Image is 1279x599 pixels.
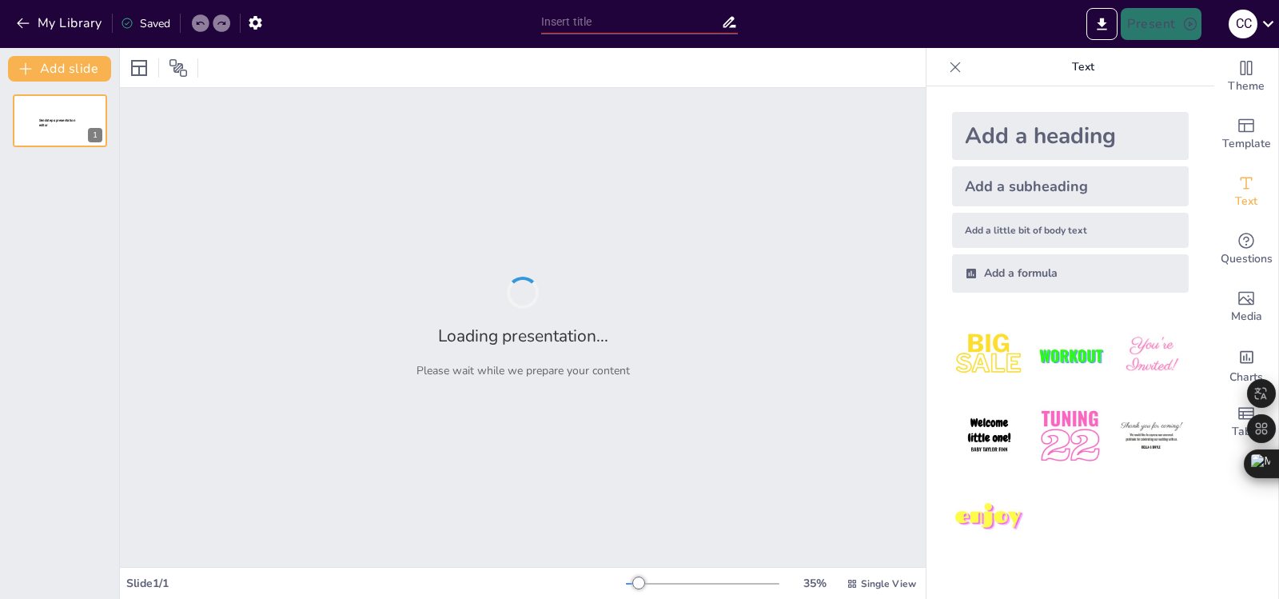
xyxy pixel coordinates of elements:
[1229,8,1257,40] button: C C
[13,94,107,147] div: 1
[169,58,188,78] span: Position
[121,16,170,31] div: Saved
[1228,78,1265,95] span: Theme
[952,166,1189,206] div: Add a subheading
[1232,423,1261,441] span: Table
[1221,250,1273,268] span: Questions
[541,10,722,34] input: Insert title
[952,399,1026,473] img: 4.jpeg
[1214,106,1278,163] div: Add ready made slides
[438,325,608,347] h2: Loading presentation...
[12,10,109,36] button: My Library
[952,318,1026,393] img: 1.jpeg
[126,576,626,591] div: Slide 1 / 1
[861,577,916,590] span: Single View
[1214,163,1278,221] div: Add text boxes
[1086,8,1118,40] button: Export to PowerPoint
[1214,336,1278,393] div: Add charts and graphs
[1121,8,1201,40] button: Present
[1114,399,1189,473] img: 6.jpeg
[1229,369,1263,386] span: Charts
[1214,393,1278,451] div: Add a table
[8,56,111,82] button: Add slide
[1229,10,1257,38] div: C C
[39,118,75,127] span: Sendsteps presentation editor
[795,576,834,591] div: 35 %
[1222,135,1271,153] span: Template
[968,48,1198,86] p: Text
[1214,221,1278,278] div: Get real-time input from your audience
[1033,399,1107,473] img: 5.jpeg
[1033,318,1107,393] img: 2.jpeg
[1214,278,1278,336] div: Add images, graphics, shapes or video
[1214,48,1278,106] div: Change the overall theme
[952,213,1189,248] div: Add a little bit of body text
[1235,193,1257,210] span: Text
[952,254,1189,293] div: Add a formula
[1231,308,1262,325] span: Media
[1114,318,1189,393] img: 3.jpeg
[126,55,152,81] div: Layout
[952,481,1026,555] img: 7.jpeg
[952,112,1189,160] div: Add a heading
[88,128,102,142] div: 1
[416,363,630,378] p: Please wait while we prepare your content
